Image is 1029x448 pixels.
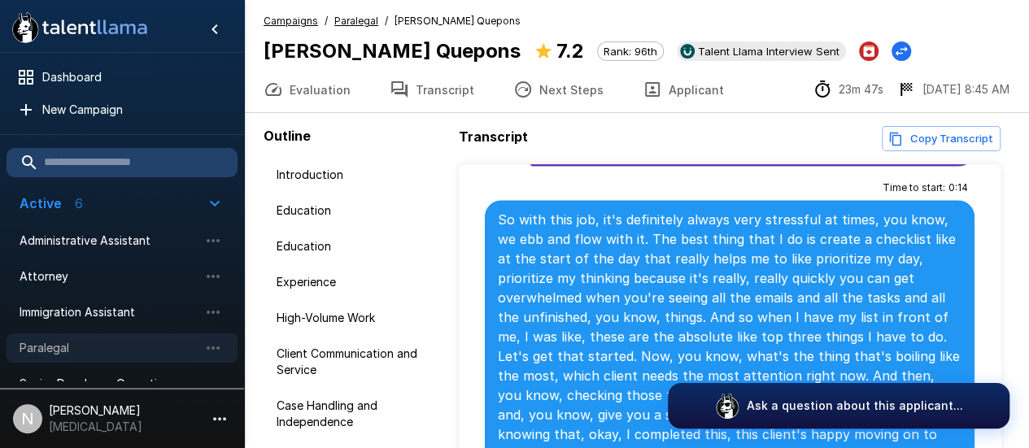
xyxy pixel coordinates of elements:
[623,67,743,112] button: Applicant
[264,128,311,144] b: Outline
[691,45,846,58] span: Talent Llama Interview Sent
[839,81,883,98] p: 23m 47s
[264,39,521,63] b: [PERSON_NAME] Quepons
[277,238,439,254] span: Education
[714,393,740,419] img: logo_glasses@2x.png
[264,339,452,385] div: Client Communication and Service
[264,391,452,437] div: Case Handling and Independence
[264,303,452,333] div: High-Volume Work
[668,383,1009,428] button: Ask a question about this applicant...
[264,267,452,297] div: Experience
[813,80,883,99] div: The time between starting and completing the interview
[277,202,439,219] span: Education
[948,180,968,196] span: 0 : 14
[244,67,370,112] button: Evaluation
[747,398,963,414] p: Ask a question about this applicant...
[264,232,452,261] div: Education
[277,346,439,378] span: Client Communication and Service
[494,67,623,112] button: Next Steps
[459,128,528,145] b: Transcript
[892,41,911,61] button: Change Stage
[264,196,452,225] div: Education
[264,15,318,27] u: Campaigns
[556,39,584,63] b: 7.2
[922,81,1009,98] p: [DATE] 8:45 AM
[325,13,328,29] span: /
[677,41,846,61] div: View profile in UKG
[598,45,663,58] span: Rank: 96th
[385,13,388,29] span: /
[859,41,879,61] button: Archive Applicant
[896,80,1009,99] div: The date and time when the interview was completed
[334,15,378,27] u: Paralegal
[277,167,439,183] span: Introduction
[277,310,439,326] span: High-Volume Work
[264,160,452,189] div: Introduction
[370,67,494,112] button: Transcript
[277,274,439,290] span: Experience
[882,126,1001,151] button: Copy transcript
[883,180,945,196] span: Time to start :
[277,398,439,430] span: Case Handling and Independence
[395,13,521,29] span: [PERSON_NAME] Quepons
[680,44,695,59] img: ukg_logo.jpeg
